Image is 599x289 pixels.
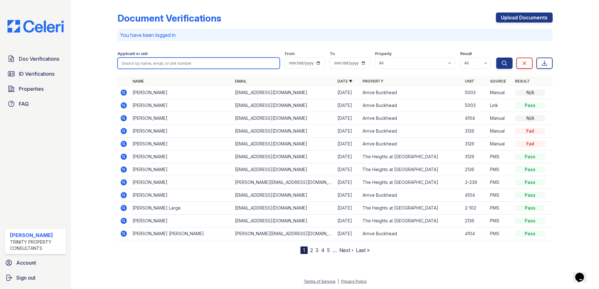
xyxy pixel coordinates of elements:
[3,271,69,284] button: Sign out
[335,202,360,215] td: [DATE]
[3,256,69,269] a: Account
[232,189,335,202] td: [EMAIL_ADDRESS][DOMAIN_NAME]
[5,83,66,95] a: Properties
[487,163,513,176] td: PMS
[117,13,221,24] div: Document Verifications
[315,247,319,253] a: 3
[515,179,545,185] div: Pass
[487,189,513,202] td: PMS
[515,192,545,198] div: Pass
[130,176,232,189] td: [PERSON_NAME]
[573,264,593,283] iframe: chat widget
[515,231,545,237] div: Pass
[232,176,335,189] td: [PERSON_NAME][EMAIL_ADDRESS][DOMAIN_NAME]
[462,138,487,150] td: 3126
[462,86,487,99] td: 5003
[496,13,553,23] a: Upload Documents
[232,150,335,163] td: [EMAIL_ADDRESS][DOMAIN_NAME]
[130,202,232,215] td: [PERSON_NAME] Large
[360,215,462,227] td: The Heights at [GEOGRAPHIC_DATA]
[462,189,487,202] td: 4104
[335,112,360,125] td: [DATE]
[133,79,144,84] a: Name
[232,112,335,125] td: [EMAIL_ADDRESS][DOMAIN_NAME]
[462,163,487,176] td: 2136
[335,125,360,138] td: [DATE]
[332,246,337,254] span: …
[130,227,232,240] td: [PERSON_NAME] [PERSON_NAME]
[462,202,487,215] td: 2-102
[360,176,462,189] td: The Heights at [GEOGRAPHIC_DATA]
[515,218,545,224] div: Pass
[360,125,462,138] td: Arrive Buckhead
[232,99,335,112] td: [EMAIL_ADDRESS][DOMAIN_NAME]
[16,259,36,266] span: Account
[462,150,487,163] td: 3129
[360,86,462,99] td: Arrive Buckhead
[130,125,232,138] td: [PERSON_NAME]
[232,227,335,240] td: [PERSON_NAME][EMAIL_ADDRESS][DOMAIN_NAME]
[335,176,360,189] td: [DATE]
[335,99,360,112] td: [DATE]
[338,279,339,284] div: |
[130,215,232,227] td: [PERSON_NAME]
[462,125,487,138] td: 3126
[310,247,313,253] a: 2
[360,189,462,202] td: Arrive Buckhead
[487,99,513,112] td: Link
[335,189,360,202] td: [DATE]
[235,79,247,84] a: Email
[515,154,545,160] div: Pass
[360,163,462,176] td: The Heights at [GEOGRAPHIC_DATA]
[515,102,545,109] div: Pass
[487,227,513,240] td: PMS
[487,202,513,215] td: PMS
[335,150,360,163] td: [DATE]
[285,51,294,56] label: From
[19,100,29,108] span: FAQ
[130,99,232,112] td: [PERSON_NAME]
[487,125,513,138] td: Manual
[360,150,462,163] td: The Heights at [GEOGRAPHIC_DATA]
[117,51,148,56] label: Applicant or unit
[462,99,487,112] td: 5003
[515,79,530,84] a: Result
[356,247,370,253] a: Last »
[335,86,360,99] td: [DATE]
[341,279,367,284] a: Privacy Policy
[304,279,336,284] a: Terms of Service
[16,274,35,281] span: Sign out
[487,176,513,189] td: PMS
[130,163,232,176] td: [PERSON_NAME]
[375,51,392,56] label: Property
[515,205,545,211] div: Pass
[19,85,44,93] span: Properties
[117,58,280,69] input: Search by name, email, or unit number
[487,215,513,227] td: PMS
[232,163,335,176] td: [EMAIL_ADDRESS][DOMAIN_NAME]
[487,138,513,150] td: Manual
[360,112,462,125] td: Arrive Buckhead
[360,99,462,112] td: Arrive Buckhead
[339,247,353,253] a: Next ›
[3,20,69,33] img: CE_Logo_Blue-a8612792a0a2168367f1c8372b55b34899dd931a85d93a1a3d3e32e68fde9ad4.png
[462,215,487,227] td: 2136
[10,239,64,251] div: Trinity Property Consultants
[515,141,545,147] div: Fail
[300,246,308,254] div: 1
[232,138,335,150] td: [EMAIL_ADDRESS][DOMAIN_NAME]
[360,202,462,215] td: The Heights at [GEOGRAPHIC_DATA]
[337,79,352,84] a: Date ▼
[130,86,232,99] td: [PERSON_NAME]
[232,215,335,227] td: [EMAIL_ADDRESS][DOMAIN_NAME]
[130,112,232,125] td: [PERSON_NAME]
[5,98,66,110] a: FAQ
[460,51,472,56] label: Result
[515,128,545,134] div: Fail
[487,86,513,99] td: Manual
[130,138,232,150] td: [PERSON_NAME]
[120,31,550,39] p: You have been logged in
[232,125,335,138] td: [EMAIL_ADDRESS][DOMAIN_NAME]
[360,138,462,150] td: Arrive Buckhead
[130,150,232,163] td: [PERSON_NAME]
